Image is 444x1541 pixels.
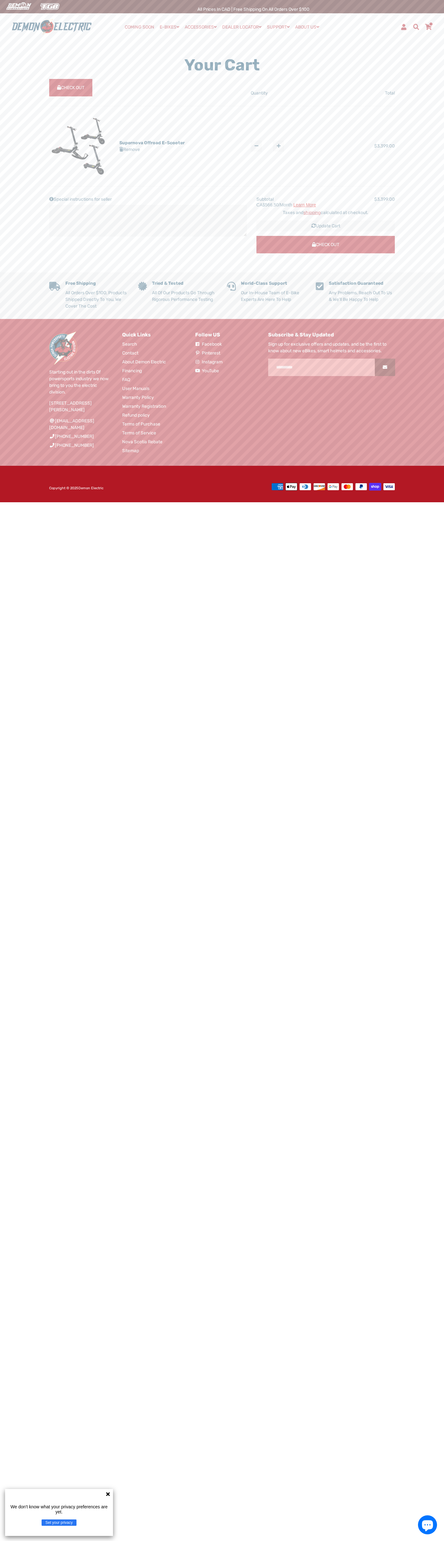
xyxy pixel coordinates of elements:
h4: Quick Links [122,332,186,338]
span: $3,399.00 [374,143,395,149]
p: Any Problems, Reach Out To Us & We'll Be Happy To Help [329,289,395,303]
a: Demon Electric [78,486,103,490]
p: Subtotal [256,196,326,207]
a: Remove [119,147,140,152]
h5: World-Class Support [241,281,306,286]
a: Refund policy [122,412,150,419]
h5: Satisfaction Guaranteed [329,281,395,286]
a: Supernova Offroad E-Scooter [119,140,185,146]
a: [PHONE_NUMBER] [49,442,94,449]
span: Copyright © 2025 [49,486,103,490]
h1: Your cart [108,55,336,75]
a: Warranty Registration [122,403,166,410]
a: ABOUT US [293,23,321,32]
span: Check Out [312,242,339,247]
a: Terms of Service [122,430,156,436]
p: We don't know what your privacy preferences are yet. [8,1504,110,1514]
a: User Manuals [122,385,149,392]
a: Search [122,341,137,348]
h5: Tried & Tested [152,281,217,286]
a: E-BIKES [157,23,182,32]
p: [STREET_ADDRESS][PERSON_NAME] [49,400,113,413]
h4: Follow US [195,332,259,338]
a: YouTube [195,367,219,374]
a: Nova Scotia Rebate [122,439,162,445]
p: Taxes and calculated at checkout. [256,209,395,216]
a: ACCESSORIES [182,23,219,32]
a: [EMAIL_ADDRESS][DOMAIN_NAME] [49,418,113,431]
a: COMING SOON [123,23,156,32]
a: Instagram [195,359,222,365]
a: Terms of Purchase [122,421,160,427]
p: All Of Our Products Go Through Rigorous Performance Testing [152,289,217,303]
label: Special instructions for seller [49,196,247,203]
span: All Prices in CAD | Free shipping on all orders over $100 [197,7,309,12]
a: shipping [303,210,321,215]
a: About Demon Electric [122,359,166,365]
img: Supernova Offroad E-Scooter [49,116,110,177]
h4: Subscribe & Stay Updated [268,332,395,338]
p: $3,399.00 [326,196,395,203]
h5: Free Shipping [65,281,129,286]
p: Starting out in the dirts Of powersports industry we now bring to you the electric division. [49,369,113,395]
a: [PHONE_NUMBER] [49,433,94,440]
button: Increase item quantity by one [273,140,284,152]
inbox-online-store-chat: Shopify online store chat [416,1515,439,1536]
div: Total [323,90,395,96]
p: Our In-House Team of E-Bike Experts Are Here To Help [241,289,306,303]
a: Sitemap [122,447,139,454]
p: All Orders Over $100, Products Shipped Directly To You, We Cover The Cost [65,289,129,309]
a: DEALER LOCATOR [220,23,264,32]
input: quantity [251,140,284,152]
a: Warranty Policy [122,394,154,401]
button: Update Cart [256,220,395,231]
p: Sign up for exclusive offers and updates, and be the first to know about new eBikes, smart helmet... [268,341,395,354]
a: Contact [122,350,138,356]
button: Check Out [49,79,92,96]
img: Demon Electric logo [10,19,94,35]
button: Reduce item quantity by one [251,140,262,152]
span: Check Out [57,85,84,90]
img: TGB Canada [37,1,63,12]
button: Check Out [256,236,395,253]
a: Facebook [195,341,222,348]
a: SUPPORT [265,23,292,32]
a: Pinterest [195,350,220,356]
div: Quantity [251,90,323,96]
img: Demon Electric [49,332,77,365]
a: FAQ [122,376,130,383]
a: Financing [122,367,142,374]
img: Demon Electric [3,1,34,12]
button: Set your privacy [42,1519,76,1526]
